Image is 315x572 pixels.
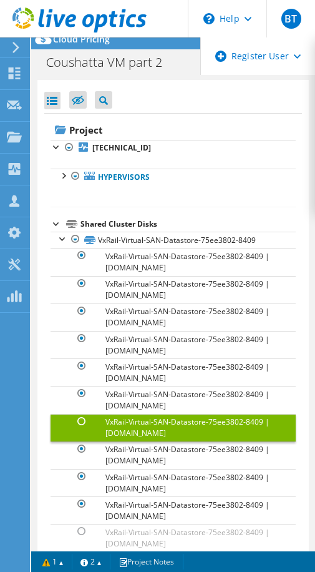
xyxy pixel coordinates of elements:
a: VxRail-Virtual-SAN-Datastore-75ee3802-8409 | [DOMAIN_NAME] [51,386,296,413]
a: VxRail-Virtual-SAN-Datastore-75ee3802-8409 | [DOMAIN_NAME] [51,358,296,386]
div: Register User [200,37,315,75]
a: 2 [72,554,110,570]
a: Hypervisors [51,169,296,185]
a: VxRail-Virtual-SAN-Datastore-75ee3802-8409 | [DOMAIN_NAME] [51,331,296,358]
div: Shared Cluster Disks [80,217,296,232]
a: Project Notes [110,554,183,570]
a: [TECHNICAL_ID] [51,140,296,156]
svg: \n [203,13,215,24]
b: [TECHNICAL_ID] [92,142,151,153]
a: VxRail-Virtual-SAN-Datastore-75ee3802-8409 | [DOMAIN_NAME] [51,469,296,496]
a: VxRail-Virtual-SAN-Datastore-75ee3802-8409 | [DOMAIN_NAME] [51,276,296,303]
a: 1 [34,554,72,570]
a: VxRail-Virtual-SAN-Datastore-75ee3802-8409 | [DOMAIN_NAME] [51,414,296,441]
h1: Coushatta VM part 2 [41,56,182,69]
a: VxRail-Virtual-SAN-Datastore-75ee3802-8409 | [DOMAIN_NAME] [51,524,296,551]
a: VxRail-Virtual-SAN-Datastore-75ee3802-8409 | [DOMAIN_NAME] [51,248,296,275]
span: BT [281,9,301,29]
a: VxRail-Virtual-SAN-Datastore-75ee3802-8409 [51,232,296,248]
a: VxRail-Virtual-SAN-Datastore-75ee3802-8409 | [DOMAIN_NAME] [51,441,296,469]
a: VxRail-Virtual-SAN-Datastore-75ee3802-8409 | [DOMAIN_NAME] [51,303,296,331]
a: VxRail-Virtual-SAN-Datastore-75ee3802-8409 | [DOMAIN_NAME] [51,496,296,524]
a: Project [51,120,296,140]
